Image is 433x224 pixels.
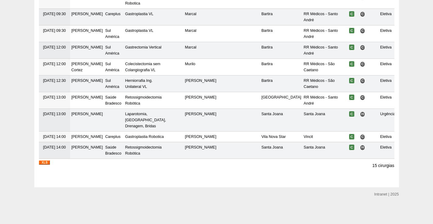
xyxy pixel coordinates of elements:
td: [PERSON_NAME] [184,132,218,142]
div: Intranet | 2025 [374,191,399,197]
td: [GEOGRAPHIC_DATA] [260,92,302,109]
td: Eletiva [379,132,397,142]
td: Eletiva [379,59,397,75]
td: [PERSON_NAME] [184,92,218,109]
span: Confirmada [349,61,354,67]
td: Herniorrafia Ing. Unilateral VL [124,75,167,92]
span: Consultório [360,45,365,50]
td: Eletiva [379,9,397,25]
span: [DATE] 14:00 [43,145,66,149]
span: Confirmada [349,145,354,150]
td: Colecistectomia sem Colangiografia VL [124,59,167,75]
td: Gastroplastia VL [124,9,167,25]
td: Bartira [260,59,302,75]
span: Consultório [360,134,365,139]
td: [PERSON_NAME] [70,109,104,132]
td: [PERSON_NAME] [184,75,218,92]
span: [DATE] 14:00 [43,135,66,139]
span: [DATE] 12:00 [43,45,66,49]
span: [DATE] 12:30 [43,79,66,83]
span: [DATE] 09:30 [43,12,66,16]
span: Consultório [360,28,365,33]
td: Retossigmoidectomia Robótica [124,142,167,159]
td: Gastroplastia Robotica [124,132,167,142]
span: Consultório [360,78,365,83]
td: Sul América [104,75,124,92]
span: [DATE] 13:00 [43,112,66,116]
td: [PERSON_NAME] [70,25,104,42]
td: Santa Joana [260,109,302,132]
td: RR Médicos - Santo André [302,9,345,25]
td: Saúde Bradesco [104,92,124,109]
td: Bartira [260,42,302,59]
td: Santa Joana [302,109,345,132]
span: Confirmada [349,134,354,139]
td: Laparotomia, [GEOGRAPHIC_DATA], Drenagem, Bridas [124,109,167,132]
span: Confirmada [349,45,354,50]
td: [PERSON_NAME] [70,75,104,92]
p: 15 cirurgias [372,163,394,169]
td: Careplus [104,132,124,142]
td: Eletiva [379,92,397,109]
td: Bartira [260,75,302,92]
td: Eletiva [379,142,397,159]
td: Marcal [184,25,218,42]
td: [PERSON_NAME] [70,42,104,59]
span: Confirmada [349,95,354,100]
span: Hospital [360,112,365,117]
td: Bartira [260,9,302,25]
td: Gastroplastia VL [124,25,167,42]
td: [PERSON_NAME] [70,92,104,109]
td: [PERSON_NAME] Cortez [70,59,104,75]
td: Saúde Bradesco [104,142,124,159]
span: Consultório [360,95,365,100]
td: Vincit [302,132,345,142]
td: Marcal [184,9,218,25]
td: Gastrectomia Vertical [124,42,167,59]
span: [DATE] 13:00 [43,95,66,99]
td: Sul América [104,59,124,75]
img: XLS [39,160,50,165]
span: Consultório [360,12,365,17]
td: Marcal [184,42,218,59]
td: [PERSON_NAME] [70,142,104,159]
td: Eletiva [379,75,397,92]
td: [PERSON_NAME] [70,9,104,25]
span: Hospital [360,145,365,150]
span: Confirmada [349,28,354,33]
span: [DATE] 12:00 [43,62,66,66]
td: RR Médicos - São Caetano [302,59,345,75]
td: RR Médicos - Santo André [302,42,345,59]
td: Eletiva [379,25,397,42]
td: Santa Joana [302,142,345,159]
span: Confirmada [349,11,354,17]
td: [PERSON_NAME] [184,109,218,132]
td: Santa Joana [260,142,302,159]
td: Eletiva [379,42,397,59]
td: Sul América [104,25,124,42]
td: RR Médicos - Santo André [302,25,345,42]
span: [DATE] 09:30 [43,28,66,33]
td: Urgência [379,109,397,132]
span: Confirmada [349,78,354,83]
span: Consultório [360,62,365,67]
td: Sul América [104,42,124,59]
td: [PERSON_NAME] [70,132,104,142]
td: Retossigmoidectomia Robótica [124,92,167,109]
td: Bartira [260,25,302,42]
td: Murilo [184,59,218,75]
td: Vila Nova Star [260,132,302,142]
span: Confirmada [349,111,354,117]
td: RR Médicos - São Caetano [302,75,345,92]
td: RR Médicos - Santo André [302,92,345,109]
td: Careplus [104,9,124,25]
td: [PERSON_NAME] [184,142,218,159]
